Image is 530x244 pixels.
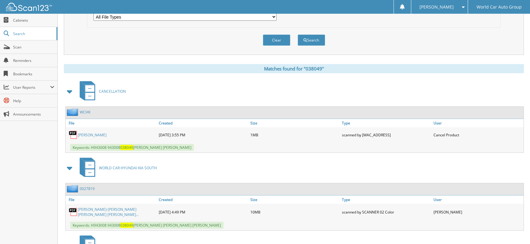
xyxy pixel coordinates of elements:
span: User Reports [13,85,50,90]
img: PDF.png [69,207,78,217]
span: Search [13,31,53,36]
div: scanned by SCANNER 02 Color [340,205,432,219]
a: 0027819 [80,186,95,191]
span: 038049 [120,145,133,150]
a: WCHK [80,109,90,115]
a: File [66,119,157,127]
a: WORLD CAR HYUNDAI KIA SOUTH [76,156,157,180]
a: [PERSON_NAME]-[PERSON_NAME] [PERSON_NAME] [PERSON_NAME]... [78,207,156,217]
div: Matches found for "038049" [64,64,524,73]
div: [DATE] 4:49 PM [157,205,249,219]
button: Clear [263,34,290,46]
span: Announcements [13,112,54,117]
span: Keywords: H943008 943008 [PERSON_NAME] [PERSON_NAME] [70,144,194,151]
a: [PERSON_NAME] [78,132,107,138]
a: File [66,196,157,204]
div: scanned by [MAC_ADDRESS] [340,129,432,141]
a: Created [157,119,249,127]
div: 1MB [249,129,340,141]
div: 10MB [249,205,340,219]
img: folder2.png [67,185,80,192]
iframe: Chat Widget [499,215,530,244]
span: WORLD CAR HYUNDAI KIA SOUTH [99,165,157,170]
a: Created [157,196,249,204]
span: Reminders [13,58,54,63]
img: PDF.png [69,130,78,139]
img: folder2.png [67,108,80,116]
a: Type [340,119,432,127]
img: scan123-logo-white.svg [6,3,52,11]
a: Size [249,119,340,127]
div: [PERSON_NAME] [432,205,524,219]
a: Size [249,196,340,204]
div: [DATE] 3:55 PM [157,129,249,141]
button: Search [298,34,325,46]
div: Cancel Product [432,129,524,141]
span: 038049 [120,223,133,228]
a: Type [340,196,432,204]
a: CANCELLATION [76,79,126,103]
span: CANCELLATION [99,89,126,94]
span: [PERSON_NAME] [419,5,454,9]
span: Help [13,98,54,103]
a: User [432,196,524,204]
span: World Car Auto Group [477,5,522,9]
span: Keywords: H943008 943008 [PERSON_NAME] [PERSON_NAME] [PERSON_NAME] [70,222,223,229]
a: User [432,119,524,127]
span: Scan [13,45,54,50]
span: Cabinets [13,18,54,23]
span: Bookmarks [13,71,54,77]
